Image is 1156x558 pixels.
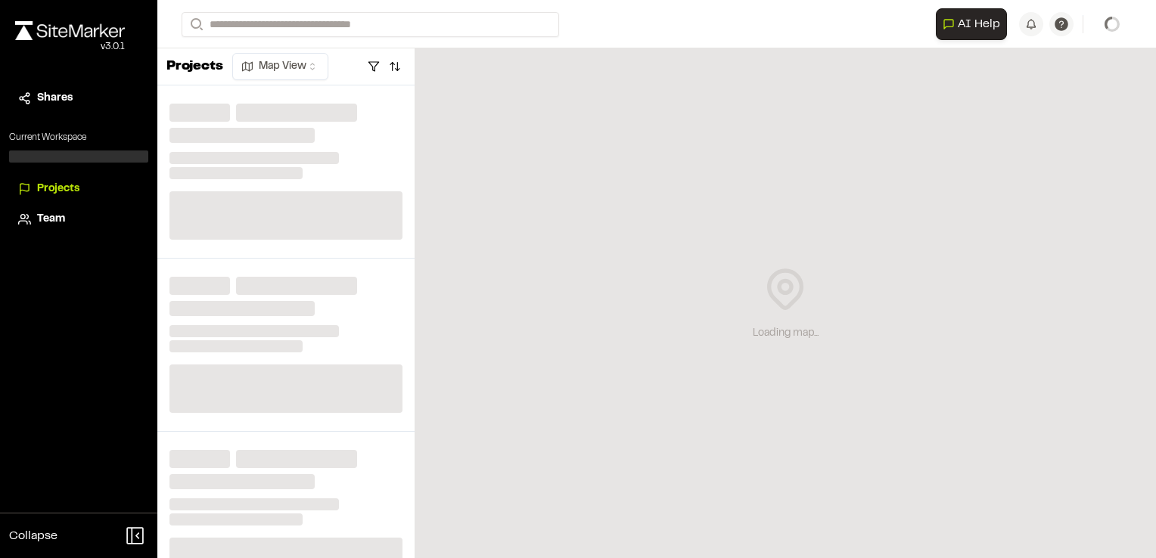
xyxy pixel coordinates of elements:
[958,15,1000,33] span: AI Help
[18,181,139,197] a: Projects
[753,325,819,342] div: Loading map...
[15,21,125,40] img: rebrand.png
[18,90,139,107] a: Shares
[37,211,65,228] span: Team
[37,181,79,197] span: Projects
[37,90,73,107] span: Shares
[936,8,1013,40] div: Open AI Assistant
[936,8,1007,40] button: Open AI Assistant
[9,527,57,545] span: Collapse
[182,12,209,37] button: Search
[15,40,125,54] div: Oh geez...please don't...
[9,131,148,144] p: Current Workspace
[166,57,223,77] p: Projects
[18,211,139,228] a: Team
